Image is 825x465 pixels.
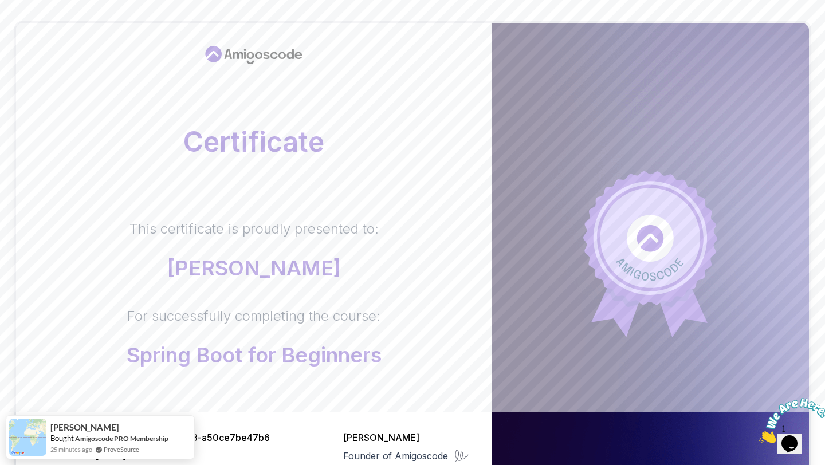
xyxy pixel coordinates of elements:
[9,419,46,456] img: provesource social proof notification image
[50,444,92,454] span: 25 minutes ago
[127,307,382,325] p: For successfully completing the course:
[75,434,168,443] a: Amigoscode PRO Membership
[50,434,74,443] span: Bought
[343,431,469,444] p: [PERSON_NAME]
[39,128,469,156] h2: Certificate
[129,220,379,238] p: This certificate is proudly presented to:
[343,449,448,463] p: Founder of Amigoscode
[127,344,382,367] p: Spring Boot for Beginners
[754,393,825,448] iframe: chat widget
[50,423,119,432] span: [PERSON_NAME]
[104,444,139,454] a: ProveSource
[5,5,9,14] span: 1
[5,5,76,50] img: Chat attention grabber
[129,257,379,279] p: [PERSON_NAME]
